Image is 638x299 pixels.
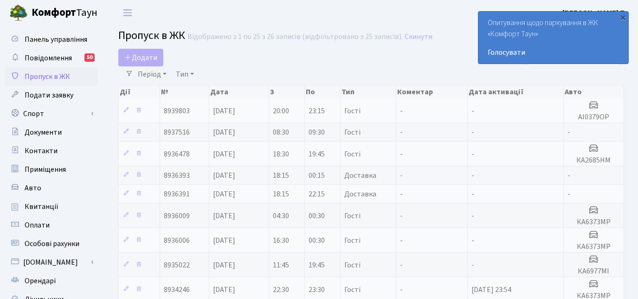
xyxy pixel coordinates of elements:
[5,67,97,86] a: Пропуск в ЖК
[471,211,474,221] span: -
[344,150,361,158] span: Гості
[213,211,235,221] span: [DATE]
[400,189,403,199] span: -
[468,85,564,98] th: Дата активації
[5,142,97,160] a: Контакти
[160,85,209,98] th: №
[273,170,289,181] span: 18:15
[344,190,376,198] span: Доставка
[471,285,511,295] span: [DATE] 23:54
[213,235,235,246] span: [DATE]
[344,286,361,293] span: Гості
[164,285,190,295] span: 8934246
[9,4,28,22] img: logo.png
[400,235,403,246] span: -
[187,32,403,41] div: Відображено з 1 по 25 з 26 записів (відфільтровано з 25 записів).
[562,8,627,18] b: [PERSON_NAME] П.
[344,212,361,220] span: Гості
[164,127,190,137] span: 8937516
[5,104,97,123] a: Спорт
[567,113,620,122] h5: АІ0379ОР
[32,5,76,20] b: Комфорт
[309,149,325,159] span: 19:45
[488,47,619,58] a: Голосувати
[5,86,97,104] a: Подати заявку
[273,260,289,270] span: 11:45
[25,220,50,230] span: Оплати
[172,66,198,82] a: Тип
[471,106,474,116] span: -
[400,127,403,137] span: -
[25,183,41,193] span: Авто
[118,49,163,66] a: Додати
[164,260,190,270] span: 8935022
[471,170,474,181] span: -
[134,66,170,82] a: Період
[164,211,190,221] span: 8936009
[5,253,97,272] a: [DOMAIN_NAME]
[405,32,432,41] a: Скинути
[567,267,620,276] h5: КА6977МІ
[309,189,325,199] span: 22:15
[116,5,139,20] button: Переключити навігацію
[25,127,62,137] span: Документи
[213,127,235,137] span: [DATE]
[213,149,235,159] span: [DATE]
[567,127,570,137] span: -
[124,52,157,63] span: Додати
[309,211,325,221] span: 00:30
[567,170,570,181] span: -
[5,49,97,67] a: Повідомлення50
[273,211,289,221] span: 04:30
[309,235,325,246] span: 00:30
[309,285,325,295] span: 23:30
[400,285,403,295] span: -
[471,127,474,137] span: -
[213,189,235,199] span: [DATE]
[567,242,620,251] h5: КА6373МР
[618,13,627,22] div: ×
[273,285,289,295] span: 22:30
[273,127,289,137] span: 08:30
[164,235,190,246] span: 8936006
[309,127,325,137] span: 09:30
[5,123,97,142] a: Документи
[273,189,289,199] span: 18:15
[213,106,235,116] span: [DATE]
[164,149,190,159] span: 8936478
[305,85,341,98] th: По
[396,85,468,98] th: Коментар
[25,90,73,100] span: Подати заявку
[209,85,269,98] th: Дата
[471,149,474,159] span: -
[273,235,289,246] span: 16:30
[400,149,403,159] span: -
[25,239,79,249] span: Особові рахунки
[5,234,97,253] a: Особові рахунки
[471,235,474,246] span: -
[164,170,190,181] span: 8936393
[309,170,325,181] span: 00:15
[344,172,376,179] span: Доставка
[273,106,289,116] span: 20:00
[344,129,361,136] span: Гості
[567,218,620,227] h5: КА6373МР
[400,170,403,181] span: -
[213,170,235,181] span: [DATE]
[309,106,325,116] span: 23:15
[5,216,97,234] a: Оплати
[5,160,97,179] a: Приміщення
[567,156,620,165] h5: КА2685НМ
[213,260,235,270] span: [DATE]
[273,149,289,159] span: 18:30
[400,260,403,270] span: -
[400,106,403,116] span: -
[118,27,185,44] span: Пропуск в ЖК
[5,197,97,216] a: Квитанції
[400,211,403,221] span: -
[5,30,97,49] a: Панель управління
[562,7,627,19] a: [PERSON_NAME] П.
[478,12,628,64] div: Опитування щодо паркування в ЖК «Комфорт Таун»
[309,260,325,270] span: 19:45
[25,276,56,286] span: Орендарі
